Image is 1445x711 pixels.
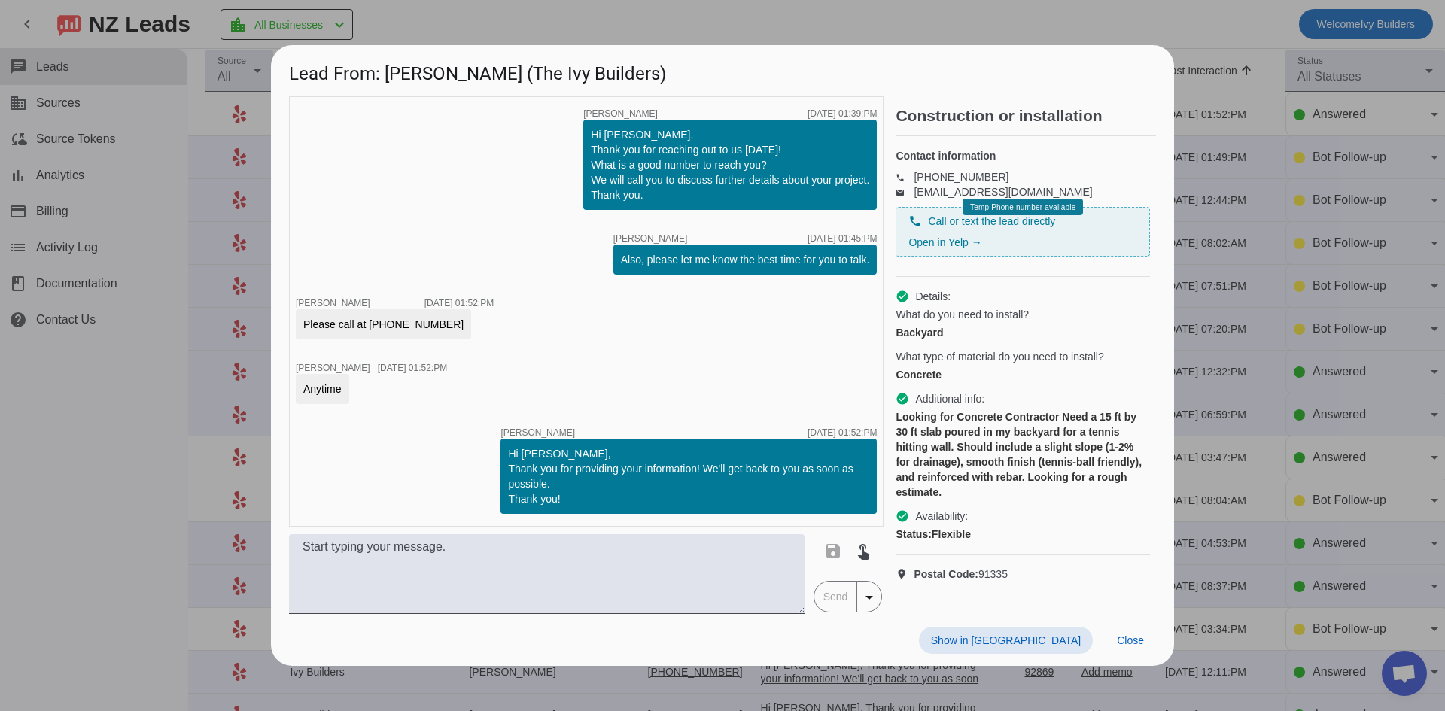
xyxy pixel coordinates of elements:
[896,173,914,181] mat-icon: phone
[908,236,981,248] a: Open in Yelp →
[303,317,464,332] div: Please call at [PHONE_NUMBER]
[896,307,1029,322] span: What do you need to install?
[854,542,872,560] mat-icon: touch_app
[296,298,370,308] span: [PERSON_NAME]
[508,446,869,506] div: Hi [PERSON_NAME], Thank you for providing your information! We'll get back to you as soon as poss...
[896,325,1150,340] div: Backyard
[915,289,951,304] span: Details:
[896,527,1150,542] div: Flexible
[908,214,922,228] mat-icon: phone
[1105,627,1156,654] button: Close
[896,349,1103,364] span: What type of material do you need to install?
[583,109,658,118] span: [PERSON_NAME]
[1117,634,1144,646] span: Close
[613,234,688,243] span: [PERSON_NAME]
[808,234,877,243] div: [DATE] 01:45:PM
[896,188,914,196] mat-icon: email
[424,299,494,308] div: [DATE] 01:52:PM
[931,634,1081,646] span: Show in [GEOGRAPHIC_DATA]
[915,509,968,524] span: Availability:
[621,252,870,267] div: Also, please let me know the best time for you to talk.​
[896,367,1150,382] div: Concrete
[919,627,1093,654] button: Show in [GEOGRAPHIC_DATA]
[271,45,1174,96] h1: Lead From: [PERSON_NAME] (The Ivy Builders)
[914,567,1008,582] span: 91335
[591,127,869,202] div: Hi [PERSON_NAME], Thank you for reaching out to us [DATE]! What is a good number to reach you? We...
[896,568,914,580] mat-icon: location_on
[896,108,1156,123] h2: Construction or installation
[928,214,1055,229] span: Call or text the lead directly
[896,509,909,523] mat-icon: check_circle
[914,568,978,580] strong: Postal Code:
[915,391,984,406] span: Additional info:
[896,290,909,303] mat-icon: check_circle
[896,528,931,540] strong: Status:
[296,363,370,373] span: [PERSON_NAME]
[303,381,342,397] div: Anytime
[914,186,1092,198] a: [EMAIL_ADDRESS][DOMAIN_NAME]
[896,148,1150,163] h4: Contact information
[896,409,1150,500] div: Looking for Concrete Contractor Need a 15 ft by 30 ft slab poured in my backyard for a tennis hit...
[896,392,909,406] mat-icon: check_circle
[914,171,1008,183] a: [PHONE_NUMBER]
[808,109,877,118] div: [DATE] 01:39:PM
[378,363,447,372] div: [DATE] 01:52:PM
[970,203,1075,211] span: Temp Phone number available
[500,428,575,437] span: [PERSON_NAME]
[808,428,877,437] div: [DATE] 01:52:PM
[860,588,878,606] mat-icon: arrow_drop_down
